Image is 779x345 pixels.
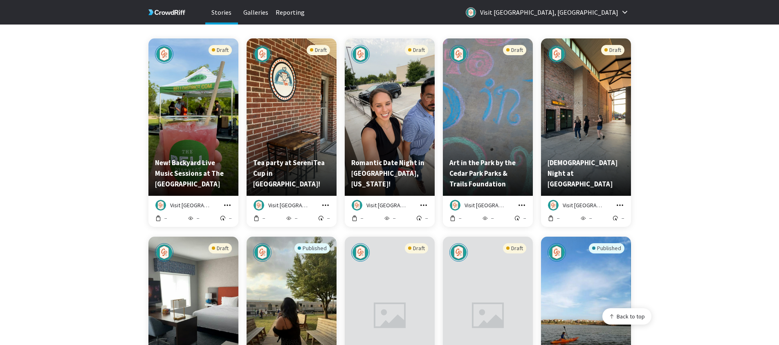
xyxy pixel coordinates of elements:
img: Visit Cedar Park, TX [548,243,566,262]
div: Published [589,243,624,253]
p: Visit [GEOGRAPHIC_DATA], [GEOGRAPHIC_DATA] [563,201,604,209]
button: -- [318,215,330,222]
img: Visit Cedar Park, TX [254,200,264,211]
a: Preview story titled 'Art in the Park by the Cedar Park Parks & Trails Foundation ' [443,190,533,197]
p: -- [361,215,363,222]
img: Visit Cedar Park, TX [155,243,173,262]
button: -- [253,215,265,222]
button: -- [612,215,624,222]
img: Visit Cedar Park, TX [351,45,370,63]
p: -- [393,215,395,222]
button: -- [351,215,364,222]
div: Draft [209,45,232,55]
a: Preview story titled 'Romantic Date Night in Cedar Park, Texas!' [345,190,435,197]
p: -- [491,215,494,222]
img: Visit Cedar Park, TX [253,45,272,63]
img: Visit Cedar Park, TX [450,200,460,211]
p: Visit [GEOGRAPHIC_DATA], [GEOGRAPHIC_DATA] [366,201,408,209]
p: Ladies Night at Wild West Cedar Park [548,157,624,189]
img: Visit Cedar Park, TX [352,200,362,211]
p: -- [425,215,428,222]
p: Visit [GEOGRAPHIC_DATA], [GEOGRAPHIC_DATA] [170,201,211,209]
p: -- [229,215,231,222]
p: Visit [GEOGRAPHIC_DATA], [GEOGRAPHIC_DATA] [465,201,506,209]
button: -- [220,215,232,222]
button: -- [416,215,428,222]
p: -- [164,215,167,222]
button: -- [482,215,494,222]
button: Back to top [602,308,651,325]
p: -- [263,215,265,222]
p: -- [459,215,461,222]
p: -- [622,215,624,222]
button: -- [285,215,298,222]
button: -- [155,215,167,222]
div: Draft [405,45,428,55]
a: Preview story titled 'Ladies Night at Wild West Cedar Park' [541,190,631,197]
button: -- [514,215,526,222]
button: -- [548,215,560,222]
p: Visit [GEOGRAPHIC_DATA], [GEOGRAPHIC_DATA] [268,201,310,209]
img: Logo for Visit Cedar Park, TX [466,7,476,18]
img: Visit Cedar Park, TX [155,45,173,63]
p: -- [589,215,592,222]
div: Draft [503,45,526,55]
button: -- [187,215,200,222]
p: -- [295,215,297,222]
p: Visit [GEOGRAPHIC_DATA], [GEOGRAPHIC_DATA] [480,6,618,19]
button: -- [384,215,396,222]
a: Preview story titled 'Tea party at SereniTea Cup in Cedar Park! ' [247,190,337,197]
img: Visit Cedar Park, TX [449,45,468,63]
img: Visit Cedar Park, TX [548,45,566,63]
img: Visit Cedar Park, TX [253,243,272,262]
p: Tea party at SereniTea Cup in Cedar Park! [253,157,330,189]
div: Draft [601,45,624,55]
p: -- [197,215,199,222]
div: Published [294,243,330,253]
p: Romantic Date Night in Cedar Park, Texas! [351,157,428,189]
div: Draft [209,243,232,253]
button: -- [580,215,592,222]
div: Draft [307,45,330,55]
img: Visit Cedar Park, TX [155,200,166,211]
p: -- [327,215,330,222]
p: New! Backyard Live Music Sessions at The Bell District [155,157,232,189]
button: -- [449,215,462,222]
p: -- [557,215,559,222]
img: Visit Cedar Park, TX [548,200,559,211]
a: Preview story titled 'New! Backyard Live Music Sessions at The Bell District ' [148,190,238,197]
p: Art in the Park by the Cedar Park Parks & Trails Foundation [449,157,526,189]
p: -- [523,215,526,222]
